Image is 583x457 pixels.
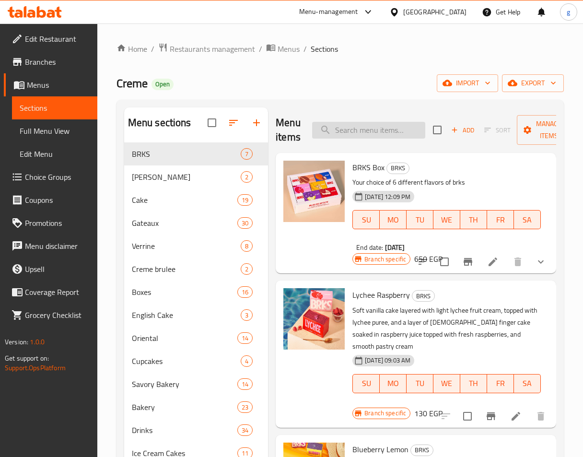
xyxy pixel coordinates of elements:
div: Savory Bakery [132,378,237,390]
span: 14 [238,334,252,343]
span: 30 [238,219,252,228]
div: [GEOGRAPHIC_DATA] [403,7,466,17]
div: Open [152,79,174,90]
a: Branches [4,50,97,73]
a: Promotions [4,211,97,234]
span: Promotions [25,217,90,229]
span: SU [357,376,376,390]
div: items [237,378,253,390]
li: / [259,43,262,55]
span: Branch specific [361,409,410,418]
span: Select to update [434,252,455,272]
a: Full Menu View [12,119,97,142]
a: Edit Menu [12,142,97,165]
button: SA [514,374,541,393]
a: Menus [4,73,97,96]
a: Menus [266,43,300,55]
button: Branch-specific-item [479,405,502,428]
div: Creme brulee2 [124,258,268,281]
div: items [237,194,253,206]
div: items [241,355,253,367]
button: TH [460,374,487,393]
span: MO [384,213,403,227]
span: Oriental [132,332,237,344]
li: / [151,43,154,55]
div: Bakery23 [124,396,268,419]
button: show more [529,250,552,273]
span: Coupons [25,194,90,206]
span: Lychee Raspberry [352,288,410,302]
span: English Cake [132,309,241,321]
button: FR [487,374,514,393]
a: Choice Groups [4,165,97,188]
h2: Menu sections [128,116,191,130]
span: Bakery [132,401,237,413]
span: Select to update [457,406,478,426]
div: Boxes [132,286,237,298]
span: Add [450,125,476,136]
a: Sections [12,96,97,119]
span: SU [357,213,376,227]
span: Sections [20,102,90,114]
a: Coverage Report [4,281,97,304]
span: BRKS [132,148,241,160]
span: Menus [27,79,90,91]
span: Open [152,80,174,88]
span: 7 [241,150,252,159]
div: Verrine [132,240,241,252]
div: BRKS [412,290,435,302]
span: Menu disclaimer [25,240,90,252]
a: Upsell [4,258,97,281]
a: Coupons [4,188,97,211]
a: Restaurants management [158,43,255,55]
button: SA [514,210,541,229]
span: TU [410,213,430,227]
div: English Cake3 [124,304,268,327]
a: Edit Restaurant [4,27,97,50]
div: items [241,171,253,183]
div: Gateaux30 [124,211,268,234]
button: TU [407,374,433,393]
span: Branch specific [361,255,410,264]
p: Your choice of 6 different flavors of brks [352,176,541,188]
input: search [312,122,425,139]
nav: breadcrumb [117,43,564,55]
span: End date: [356,241,383,254]
p: Soft vanilla cake layered with light lychee fruit cream, topped with lychee puree, and a layer of... [352,305,541,352]
button: TU [407,210,433,229]
div: Savory Bakery14 [124,373,268,396]
span: MO [384,376,403,390]
span: [DATE] 09:03 AM [361,356,414,365]
div: items [237,217,253,229]
div: [PERSON_NAME]2 [124,165,268,188]
div: BRKS [386,163,409,174]
div: Cake [132,194,237,206]
button: delete [506,250,529,273]
span: Edit Restaurant [25,33,90,45]
div: Boxes16 [124,281,268,304]
li: / [303,43,307,55]
span: BRKS [412,291,434,302]
span: Coverage Report [25,286,90,298]
button: Add section [245,111,268,134]
span: TU [410,376,430,390]
button: MO [380,374,407,393]
button: FR [487,210,514,229]
span: 2 [241,173,252,182]
span: Sections [311,43,338,55]
span: SA [518,213,537,227]
div: items [237,332,253,344]
div: Cake19 [124,188,268,211]
span: 23 [238,403,252,412]
span: Select all sections [202,113,222,133]
span: TH [464,376,483,390]
span: Drinks [132,424,237,436]
div: Verrine8 [124,234,268,258]
span: [DATE] 12:09 PM [361,192,414,201]
span: BRKS Box [352,160,385,175]
span: 4 [241,357,252,366]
